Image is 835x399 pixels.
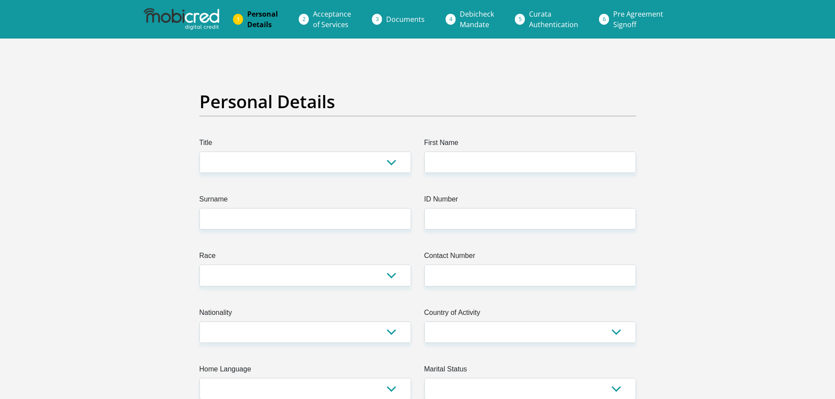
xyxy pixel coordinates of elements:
a: DebicheckMandate [453,5,501,33]
label: Title [199,138,411,152]
img: mobicred logo [144,8,219,30]
label: ID Number [424,194,636,208]
span: Curata Authentication [529,9,578,29]
label: Contact Number [424,251,636,265]
input: First Name [424,152,636,173]
input: ID Number [424,208,636,230]
span: Documents [386,14,425,24]
span: Pre Agreement Signoff [613,9,663,29]
a: Acceptanceof Services [306,5,358,33]
label: Home Language [199,364,411,378]
span: Personal Details [247,9,278,29]
label: Race [199,251,411,265]
label: First Name [424,138,636,152]
span: Debicheck Mandate [460,9,494,29]
a: PersonalDetails [240,5,285,33]
label: Surname [199,194,411,208]
input: Surname [199,208,411,230]
label: Country of Activity [424,307,636,321]
label: Nationality [199,307,411,321]
label: Marital Status [424,364,636,378]
a: Documents [379,11,432,28]
a: Pre AgreementSignoff [606,5,670,33]
h2: Personal Details [199,91,636,112]
a: CurataAuthentication [522,5,585,33]
span: Acceptance of Services [313,9,351,29]
input: Contact Number [424,265,636,286]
